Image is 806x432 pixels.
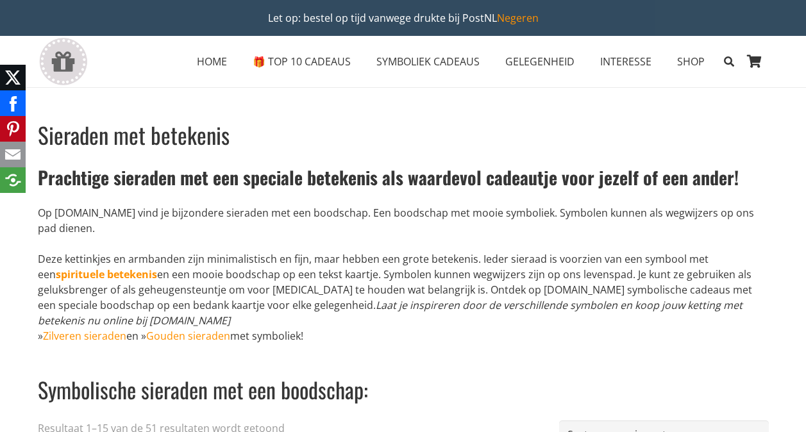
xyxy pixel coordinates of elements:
h2: Symbolische sieraden met een boodschap: [38,359,759,405]
a: spirituele betekenis [56,267,157,281]
span: SYMBOLIEK CADEAUS [376,54,480,69]
a: Zoeken [718,46,740,78]
span: GELEGENHEID [505,54,575,69]
a: INTERESSEINTERESSE Menu [587,46,664,78]
span: HOME [197,54,227,69]
a: SHOPSHOP Menu [664,46,718,78]
a: 🎁 TOP 10 CADEAUS🎁 TOP 10 CADEAUS Menu [240,46,364,78]
span: SHOP [677,54,705,69]
a: Zilveren sieraden [43,329,126,343]
a: GELEGENHEIDGELEGENHEID Menu [492,46,587,78]
span: INTERESSE [600,54,651,69]
em: Laat je inspireren door de verschillende symbolen en koop jouw ketting met betekenis nu online bi... [38,298,743,328]
h1: Sieraden met betekenis [38,120,759,149]
a: HOMEHOME Menu [184,46,240,78]
a: gift-box-icon-grey-inspirerendwinkelen [38,38,88,86]
a: Winkelwagen [741,36,769,87]
span: 🎁 TOP 10 CADEAUS [253,54,351,69]
strong: Prachtige sieraden met een speciale betekenis als waardevol cadeautje voor jezelf of een ander! [38,164,739,190]
p: Op [DOMAIN_NAME] vind je bijzondere sieraden met een boodschap. Een boodschap met mooie symboliek... [38,205,759,236]
a: Gouden sieraden [146,329,230,343]
p: Deze kettinkjes en armbanden zijn minimalistisch en fijn, maar hebben een grote betekenis. Ieder ... [38,251,759,344]
a: SYMBOLIEK CADEAUSSYMBOLIEK CADEAUS Menu [364,46,492,78]
a: Negeren [497,11,539,25]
